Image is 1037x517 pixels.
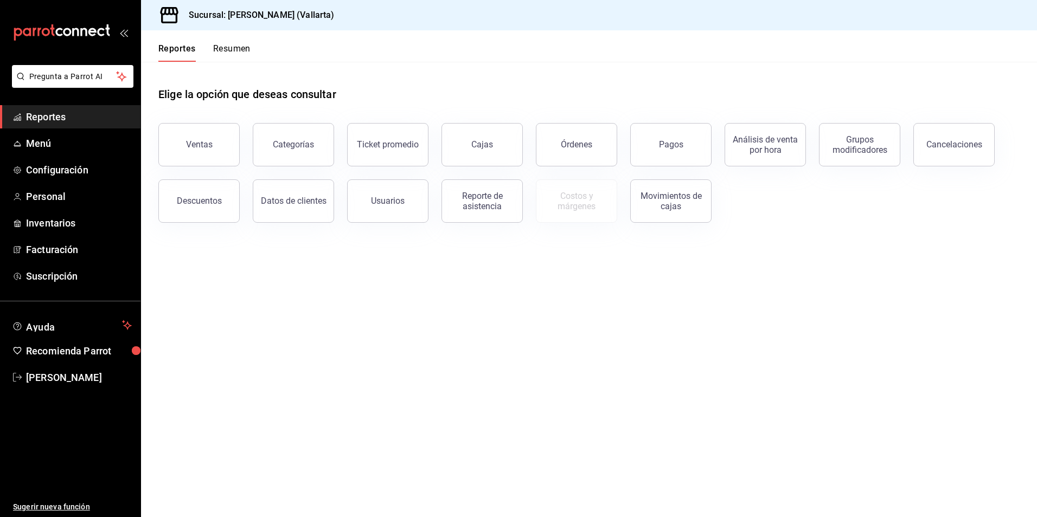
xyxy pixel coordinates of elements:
[659,139,683,150] div: Pagos
[26,344,132,358] span: Recomienda Parrot
[26,269,132,283] span: Suscripción
[253,179,334,223] button: Datos de clientes
[8,79,133,90] a: Pregunta a Parrot AI
[819,123,900,166] button: Grupos modificadores
[13,501,132,513] span: Sugerir nueva función
[449,191,516,211] div: Reporte de asistencia
[630,179,712,223] button: Movimientos de cajas
[119,28,128,37] button: open_drawer_menu
[630,123,712,166] button: Pagos
[441,123,523,166] a: Cajas
[26,189,132,204] span: Personal
[29,71,117,82] span: Pregunta a Parrot AI
[913,123,995,166] button: Cancelaciones
[273,139,314,150] div: Categorías
[158,43,196,62] button: Reportes
[26,319,118,332] span: Ayuda
[26,163,132,177] span: Configuración
[177,196,222,206] div: Descuentos
[732,134,799,155] div: Análisis de venta por hora
[441,179,523,223] button: Reporte de asistencia
[536,123,617,166] button: Órdenes
[180,9,334,22] h3: Sucursal: [PERSON_NAME] (Vallarta)
[347,123,428,166] button: Ticket promedio
[253,123,334,166] button: Categorías
[637,191,705,211] div: Movimientos de cajas
[213,43,251,62] button: Resumen
[725,123,806,166] button: Análisis de venta por hora
[26,242,132,257] span: Facturación
[926,139,982,150] div: Cancelaciones
[826,134,893,155] div: Grupos modificadores
[536,179,617,223] button: Contrata inventarios para ver este reporte
[158,43,251,62] div: navigation tabs
[347,179,428,223] button: Usuarios
[26,136,132,151] span: Menú
[261,196,327,206] div: Datos de clientes
[186,139,213,150] div: Ventas
[543,191,610,211] div: Costos y márgenes
[357,139,419,150] div: Ticket promedio
[26,216,132,230] span: Inventarios
[12,65,133,88] button: Pregunta a Parrot AI
[471,138,494,151] div: Cajas
[158,179,240,223] button: Descuentos
[26,109,132,124] span: Reportes
[371,196,405,206] div: Usuarios
[26,370,132,385] span: [PERSON_NAME]
[158,86,336,102] h1: Elige la opción que deseas consultar
[561,139,592,150] div: Órdenes
[158,123,240,166] button: Ventas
